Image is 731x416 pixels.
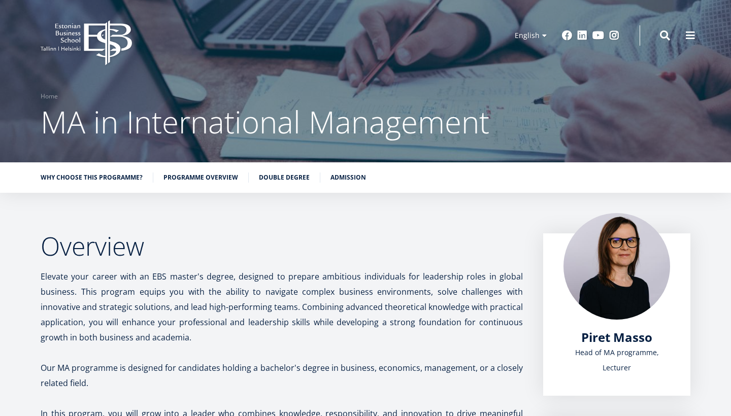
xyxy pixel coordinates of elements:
[41,233,523,259] h2: Overview
[259,172,310,183] a: Double Degree
[592,30,604,41] a: Youtube
[41,101,489,143] span: MA in International Management
[577,30,587,41] a: Linkedin
[581,329,652,345] span: Piret Masso
[41,360,523,391] p: Our MA programme is designed for candidates holding a bachelor's degree in business, economics, m...
[163,172,238,183] a: Programme overview
[563,345,670,375] div: Head of MA programme, Lecturer
[41,172,143,183] a: Why choose this programme?
[563,213,670,320] img: Piret Masso
[581,330,652,345] a: Piret Masso
[562,30,572,41] a: Facebook
[609,30,619,41] a: Instagram
[330,172,366,183] a: Admission
[41,91,58,101] a: Home
[41,271,523,343] span: Elevate your career with an EBS master's degree, designed to prepare ambitious individuals for le...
